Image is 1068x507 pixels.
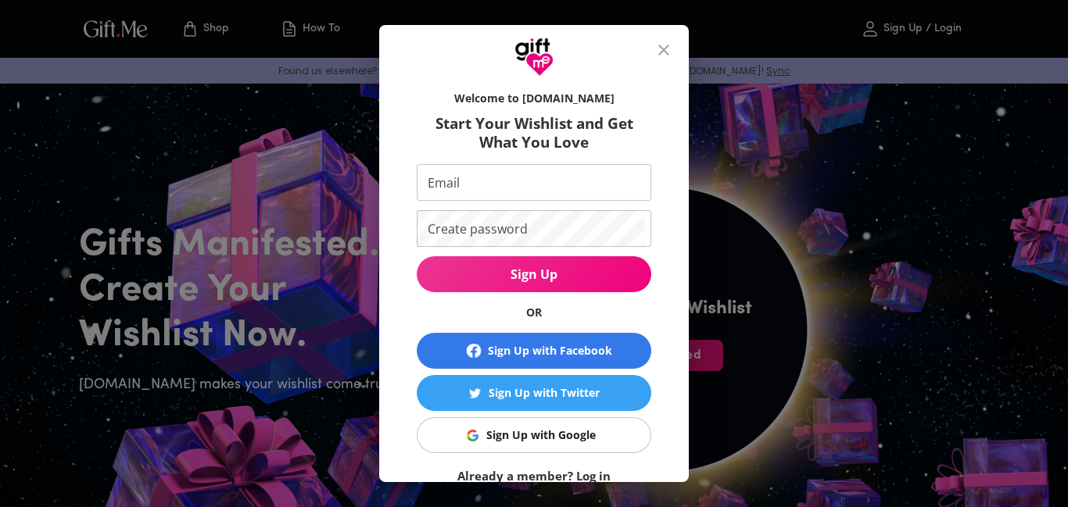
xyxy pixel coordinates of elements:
[417,256,651,292] button: Sign Up
[417,91,651,106] h6: Welcome to [DOMAIN_NAME]
[645,31,683,69] button: close
[486,427,596,444] div: Sign Up with Google
[417,375,651,411] button: Sign Up with TwitterSign Up with Twitter
[469,387,481,399] img: Sign Up with Twitter
[417,305,651,320] h6: OR
[489,384,600,402] div: Sign Up with Twitter
[467,430,478,441] img: Sign Up with Google
[417,417,651,453] button: Sign Up with GoogleSign Up with Google
[488,342,612,359] div: Sign Up with Facebook
[417,333,651,369] button: Sign Up with Facebook
[417,114,651,152] h6: Start Your Wishlist and Get What You Love
[417,266,651,283] span: Sign Up
[514,37,554,77] img: GiftMe Logo
[457,468,611,484] a: Already a member? Log in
